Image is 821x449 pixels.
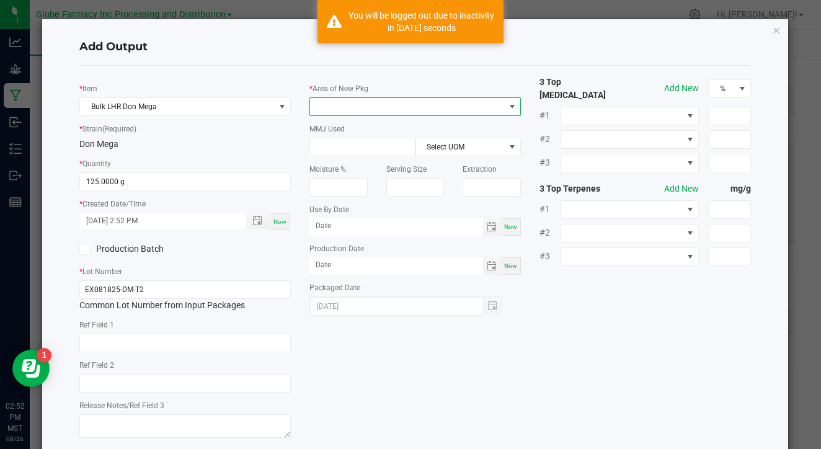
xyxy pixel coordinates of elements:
span: NO DATA FOUND [561,130,699,149]
span: Don Mega [79,139,118,149]
span: Select UOM [416,138,505,156]
label: Ref Field 1 [79,319,114,331]
span: Toggle calendar [483,257,501,275]
iframe: Resource center [12,350,50,387]
label: Serving Size [386,164,427,175]
label: Strain [82,123,136,135]
span: Toggle popup [246,213,270,229]
label: Extraction [463,164,497,175]
label: MMJ Used [309,123,345,135]
span: Bulk LHR Don Mega [80,98,275,115]
span: % [709,80,735,97]
label: Production Batch [79,242,176,256]
label: Item [82,83,97,94]
span: #3 [539,156,561,169]
span: #2 [539,133,561,146]
span: (Required) [102,125,136,133]
span: NO DATA FOUND [561,154,699,172]
span: #2 [539,226,561,239]
button: Add New [664,82,699,95]
button: Add New [664,182,699,195]
input: Date [309,257,483,273]
strong: 3 Top [MEDICAL_DATA] [539,76,624,102]
h4: Add Output [79,39,751,55]
span: #1 [539,109,561,122]
span: #1 [539,203,561,216]
iframe: Resource center unread badge [37,348,51,363]
label: Area of New Pkg [313,83,368,94]
strong: mg/g [709,182,751,195]
label: Release Notes/Ref Field 3 [79,400,164,411]
label: Use By Date [309,204,349,215]
label: Quantity [82,158,111,169]
span: NO DATA FOUND [561,107,699,125]
input: Date [309,218,483,234]
label: Packaged Date [309,282,360,293]
span: Toggle calendar [483,218,501,236]
label: Created Date/Time [82,198,146,210]
div: Common Lot Number from Input Packages [79,280,291,312]
label: Moisture % [309,164,346,175]
input: Created Datetime [80,213,233,229]
span: NO DATA FOUND [561,247,699,266]
div: You will be logged out due to inactivity in 1486 seconds [348,9,494,34]
label: Production Date [309,243,364,254]
label: Ref Field 2 [79,360,114,371]
span: Now [504,262,517,269]
span: Now [273,218,286,225]
span: #3 [539,250,561,263]
span: NO DATA FOUND [561,200,699,219]
span: Now [504,223,517,230]
label: Lot Number [82,266,122,277]
strong: 3 Top Terpenes [539,182,624,195]
span: NO DATA FOUND [561,224,699,242]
